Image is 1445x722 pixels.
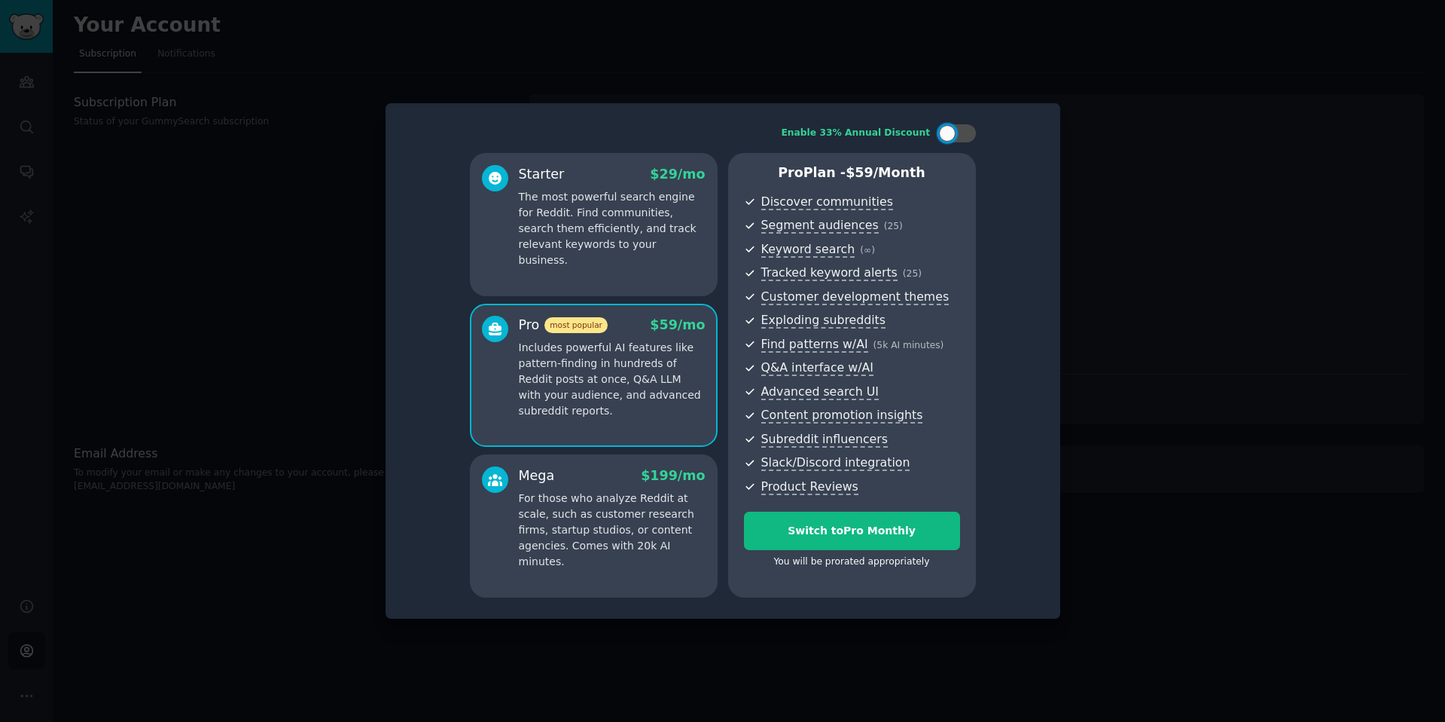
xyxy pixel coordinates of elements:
[846,165,925,180] span: $ 59 /month
[744,555,960,569] div: You will be prorated appropriately
[519,316,608,335] div: Pro
[650,317,705,332] span: $ 59 /mo
[519,189,706,268] p: The most powerful search engine for Reddit. Find communities, search them efficiently, and track ...
[519,467,555,485] div: Mega
[761,313,886,329] span: Exploding subreddits
[650,167,705,182] span: $ 29 /mo
[761,242,855,258] span: Keyword search
[744,164,960,182] p: Pro Plan -
[761,265,898,281] span: Tracked keyword alerts
[519,491,706,570] p: For those who analyze Reddit at scale, such as customer research firms, startup studios, or conte...
[544,317,608,333] span: most popular
[782,127,931,140] div: Enable 33% Annual Discount
[884,221,903,231] span: ( 25 )
[745,523,959,539] div: Switch to Pro Monthly
[761,479,858,495] span: Product Reviews
[761,360,873,376] span: Q&A interface w/AI
[873,340,944,350] span: ( 5k AI minutes )
[519,340,706,419] p: Includes powerful AI features like pattern-finding in hundreds of Reddit posts at once, Q&A LLM w...
[761,455,910,471] span: Slack/Discord integration
[761,432,888,448] span: Subreddit influencers
[903,268,922,279] span: ( 25 )
[761,218,879,234] span: Segment audiences
[761,408,923,424] span: Content promotion insights
[860,245,875,255] span: ( ∞ )
[519,165,565,184] div: Starter
[761,384,879,400] span: Advanced search UI
[761,289,950,305] span: Customer development themes
[761,337,868,353] span: Find patterns w/AI
[744,512,960,550] button: Switch toPro Monthly
[761,194,893,210] span: Discover communities
[641,468,705,483] span: $ 199 /mo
